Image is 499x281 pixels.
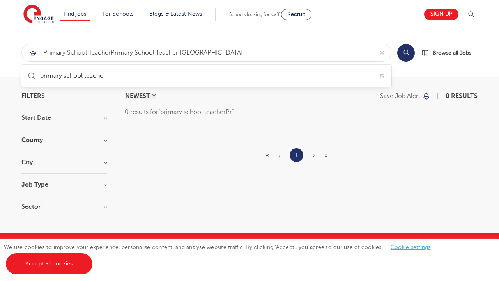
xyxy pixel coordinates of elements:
[424,9,458,20] a: Sign up
[281,9,311,20] a: Recruit
[373,44,391,61] button: Clear
[21,93,45,99] span: Filters
[125,107,478,117] div: 0 results for
[158,108,234,116] q: primary school teacherPr
[229,12,280,17] span: Schools looking for staff
[22,44,373,61] input: Submit
[23,5,54,24] img: Engage Education
[21,137,107,143] h3: County
[278,152,280,159] span: ‹
[40,72,106,80] div: primary school teacher
[21,181,107,188] h3: Job Type
[64,11,87,17] a: Find jobs
[391,244,431,250] a: Cookie settings
[266,152,269,159] span: «
[25,68,388,84] ul: Submit
[21,159,107,165] h3: City
[287,11,305,17] span: Recruit
[21,115,107,121] h3: Start Date
[4,244,439,267] span: We use cookies to improve your experience, personalise content, and analyse website traffic. By c...
[446,92,478,100] span: 0 results
[313,152,315,159] span: ›
[149,11,202,17] a: Blogs & Latest News
[376,70,388,82] button: Fill query with "primary school teacher"
[324,152,327,159] span: »
[380,93,420,99] p: Save job alert
[433,48,471,57] span: Browse all Jobs
[103,11,133,17] a: For Schools
[380,93,430,99] button: Save job alert
[421,48,478,57] a: Browse all Jobs
[6,253,92,274] a: Accept all cookies
[397,44,415,62] button: Search
[21,44,391,62] div: Submit
[21,204,107,210] h3: Sector
[295,150,298,160] a: 1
